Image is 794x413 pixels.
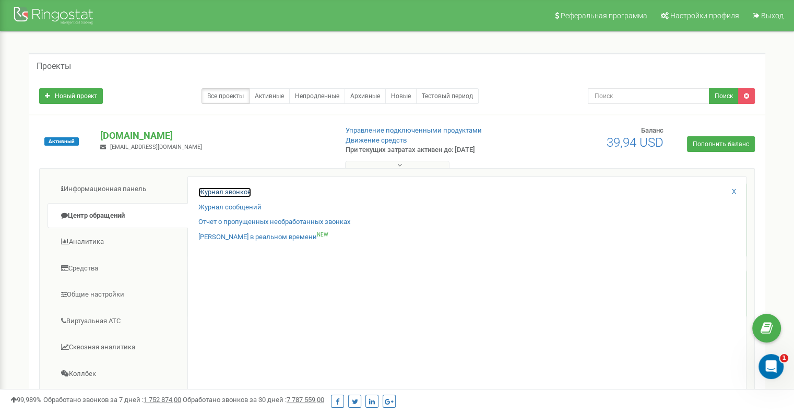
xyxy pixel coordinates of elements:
[780,354,788,362] span: 1
[761,11,784,20] span: Выход
[44,137,79,146] span: Активный
[48,176,188,202] a: Информационная панель
[607,135,663,150] span: 39,94 USD
[561,11,647,20] span: Реферальная программа
[110,144,202,150] span: [EMAIL_ADDRESS][DOMAIN_NAME]
[759,354,784,379] iframe: Intercom live chat
[43,396,181,404] span: Обработано звонков за 7 дней :
[670,11,739,20] span: Настройки профиля
[287,396,324,404] u: 7 787 559,00
[345,88,386,104] a: Архивные
[48,229,188,255] a: Аналитика
[317,232,328,238] sup: NEW
[588,88,709,104] input: Поиск
[100,129,328,143] p: [DOMAIN_NAME]
[198,203,262,213] a: Журнал сообщений
[416,88,479,104] a: Тестовый период
[183,396,324,404] span: Обработано звонков за 30 дней :
[48,282,188,308] a: Общие настройки
[346,145,513,155] p: При текущих затратах активен до: [DATE]
[687,136,755,152] a: Пополнить баланс
[48,309,188,334] a: Виртуальная АТС
[48,203,188,229] a: Центр обращений
[48,256,188,281] a: Средства
[198,217,350,227] a: Отчет о пропущенных необработанных звонках
[732,187,736,197] a: X
[48,335,188,360] a: Сквозная аналитика
[249,88,290,104] a: Активные
[39,88,103,104] a: Новый проект
[289,88,345,104] a: Непродленные
[385,88,417,104] a: Новые
[641,126,663,134] span: Баланс
[202,88,250,104] a: Все проекты
[10,396,42,404] span: 99,989%
[346,126,482,134] a: Управление подключенными продуктами
[48,361,188,387] a: Коллбек
[198,187,251,197] a: Журнал звонков
[144,396,181,404] u: 1 752 874,00
[346,136,407,144] a: Движение средств
[37,62,71,71] h5: Проекты
[709,88,739,104] button: Поиск
[198,232,328,242] a: [PERSON_NAME] в реальном времениNEW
